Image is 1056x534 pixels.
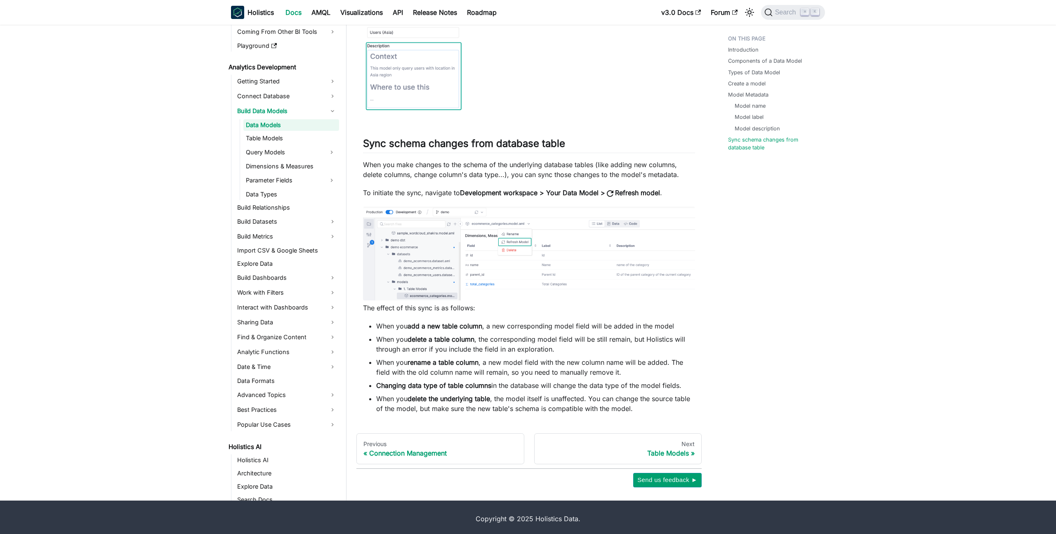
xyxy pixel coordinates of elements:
a: Analytics Development [226,61,339,73]
a: Date & Time [235,360,339,373]
button: Expand sidebar category 'Parameter Fields' [324,174,339,187]
a: AMQL [306,6,335,19]
li: When you , a new model field with the new column name will be added. The field with the old colum... [376,357,695,377]
p: The effect of this sync is as follows: [363,303,695,313]
a: Visualizations [335,6,388,19]
p: When you make changes to the schema of the underlying database tables (like adding new columns, d... [363,160,695,180]
a: Model name [735,102,766,110]
a: Docs [280,6,306,19]
a: Coming From Other BI Tools [235,25,339,38]
a: Dimensions & Measures [243,161,339,172]
span: Search [773,9,801,16]
a: Release Notes [408,6,462,19]
strong: rename a table column [408,358,478,366]
a: Data Types [243,189,339,200]
nav: Docs pages [356,433,702,465]
button: Expand sidebar category 'Query Models' [324,146,339,159]
a: Interact with Dashboards [235,301,339,314]
img: Holistics [231,6,244,19]
a: Explore Data [235,258,339,269]
a: Build Metrics [235,230,339,243]
a: Explore Data [235,481,339,492]
b: Holistics [247,7,274,17]
a: Playground [235,40,339,52]
a: Connect Database [235,90,339,103]
strong: Changing data type of table columns [376,381,491,390]
a: Table Models [243,132,339,144]
a: Roadmap [462,6,502,19]
a: PreviousConnection Management [356,433,524,465]
li: When you , a new corresponding model field will be added in the model [376,321,695,331]
a: Forum [706,6,742,19]
a: API [388,6,408,19]
a: Create a model [728,80,766,87]
a: Best Practices [235,403,339,416]
div: Copyright © 2025 Holistics Data. [266,514,790,524]
a: Parameter Fields [243,174,324,187]
a: v3.0 Docs [656,6,706,19]
span: refresh [605,189,615,198]
a: HolisticsHolistics [231,6,274,19]
a: Advanced Topics [235,388,339,402]
span: Send us feedback ► [637,475,698,485]
a: Holistics AI [226,441,339,453]
strong: delete a table column [408,335,474,343]
a: Popular Use Cases [235,418,339,431]
div: Next [541,440,695,448]
kbd: ⌘ [801,8,809,16]
a: Analytic Functions [235,345,339,359]
li: When you , the corresponding model field will be still remain, but Holistics will through an erro... [376,334,695,354]
kbd: K [811,8,819,16]
a: Sync schema changes from database table [728,136,820,151]
button: Switch between dark and light mode (currently light mode) [743,6,756,19]
a: Build Relationships [235,202,339,213]
div: Connection Management [363,449,517,457]
a: Types of Data Model [728,69,780,76]
strong: Development workspace > Your Data Model > Refresh model [460,189,660,197]
a: Data Models [243,119,339,131]
a: Getting Started [235,75,339,88]
a: Search Docs [235,494,339,506]
a: Build Dashboards [235,271,339,284]
a: Sharing Data [235,316,339,329]
a: Work with Filters [235,286,339,299]
strong: delete the underlying table [408,395,490,403]
a: Data Formats [235,375,339,387]
div: Table Models [541,449,695,457]
h2: Sync schema changes from database table [363,137,695,153]
a: Query Models [243,146,324,159]
p: To initiate the sync, navigate to . [363,188,695,198]
a: Holistics AI [235,454,339,466]
strong: add a new table column [408,322,482,330]
a: Model Metadata [728,91,768,99]
a: Components of a Data Model [728,57,802,65]
a: Model label [735,113,764,121]
button: Search (Command+K) [761,5,825,20]
li: in the database will change the data type of the model fields. [376,380,695,390]
a: NextTable Models [534,433,702,465]
button: Send us feedback ► [633,473,702,487]
a: Build Data Models [235,104,339,118]
a: Find & Organize Content [235,331,339,344]
a: Import CSV & Google Sheets [235,245,339,256]
div: Previous [363,440,517,448]
a: Build Datasets [235,215,339,228]
a: Introduction [728,46,759,54]
li: When you , the model itself is unaffected. You can change the source table of the model, but make... [376,394,695,413]
a: Model description [735,125,780,132]
a: Architecture [235,468,339,479]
